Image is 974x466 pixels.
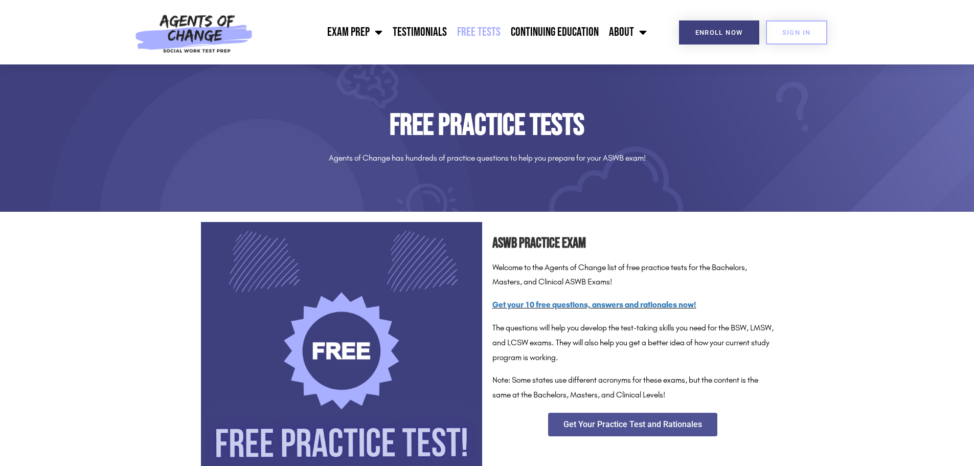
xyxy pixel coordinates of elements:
p: Note: Some states use different acronyms for these exams, but the content is the same at the Bach... [492,373,774,403]
p: Welcome to the Agents of Change list of free practice tests for the Bachelors, Masters, and Clini... [492,260,774,290]
a: Get Your Practice Test and Rationales [548,413,717,436]
a: SIGN IN [766,20,827,45]
a: Get your 10 free questions, answers and rationales now! [492,300,696,309]
h2: ASWB Practice Exam [492,232,774,255]
a: Exam Prep [322,19,388,45]
span: Enroll Now [695,29,743,36]
span: Get Your Practice Test and Rationales [563,420,702,429]
span: SIGN IN [782,29,811,36]
nav: Menu [258,19,652,45]
a: Free Tests [452,19,506,45]
h1: Free Practice Tests [201,110,774,141]
a: Continuing Education [506,19,604,45]
a: About [604,19,652,45]
p: Agents of Change has hundreds of practice questions to help you prepare for your ASWB exam! [201,151,774,166]
a: Enroll Now [679,20,759,45]
p: The questions will help you develop the test-taking skills you need for the BSW, LMSW, and LCSW e... [492,321,774,365]
a: Testimonials [388,19,452,45]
